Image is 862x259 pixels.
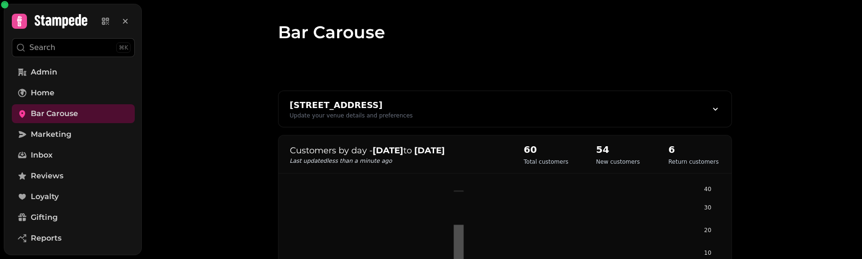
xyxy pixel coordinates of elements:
[373,145,403,156] strong: [DATE]
[31,233,61,244] span: Reports
[12,146,135,165] a: Inbox
[704,227,711,234] tspan: 20
[12,229,135,248] a: Reports
[31,170,63,182] span: Reviews
[12,63,135,82] a: Admin
[116,42,131,53] div: ⌘K
[524,158,569,166] p: Total customers
[12,208,135,227] a: Gifting
[12,187,135,206] a: Loyalty
[31,67,57,78] span: Admin
[31,150,52,161] span: Inbox
[704,250,711,256] tspan: 10
[414,145,445,156] strong: [DATE]
[12,84,135,102] a: Home
[669,143,719,156] h2: 6
[31,191,59,202] span: Loyalty
[29,42,55,53] p: Search
[31,108,78,119] span: Bar Carouse
[704,186,711,192] tspan: 40
[290,157,505,165] p: Last updated less than a minute ago
[290,144,505,157] p: Customers by day - to
[12,104,135,123] a: Bar Carouse
[290,112,413,119] div: Update your venue details and preferences
[704,204,711,211] tspan: 30
[669,158,719,166] p: Return customers
[12,167,135,185] a: Reviews
[12,125,135,144] a: Marketing
[31,87,54,99] span: Home
[596,143,640,156] h2: 54
[31,129,71,140] span: Marketing
[596,158,640,166] p: New customers
[12,38,135,57] button: Search⌘K
[524,143,569,156] h2: 60
[31,212,58,223] span: Gifting
[290,99,413,112] div: [STREET_ADDRESS]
